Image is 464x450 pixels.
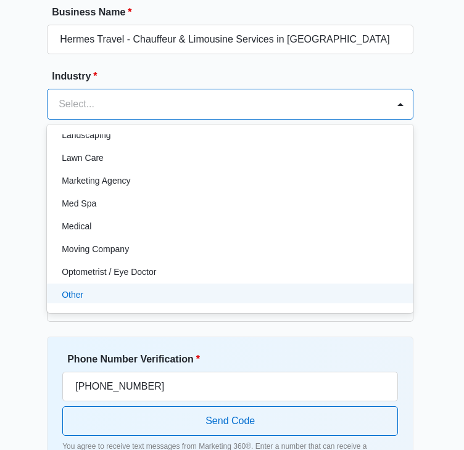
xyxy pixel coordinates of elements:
label: Business Name [52,5,418,20]
p: Other [62,288,83,301]
p: Med Spa [62,197,96,210]
p: Optometrist / Eye Doctor [62,266,156,279]
label: Phone Number Verification [67,352,403,367]
p: Marketing Agency [62,174,130,187]
p: Medical [62,220,91,233]
p: Moving Company [62,243,129,256]
label: Industry [52,69,418,84]
button: Send Code [62,406,398,436]
input: e.g. Jane's Plumbing [47,25,413,54]
input: Ex. +1-555-555-5555 [62,372,398,401]
p: Lawn Care [62,152,104,165]
p: Landscaping [62,129,110,142]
